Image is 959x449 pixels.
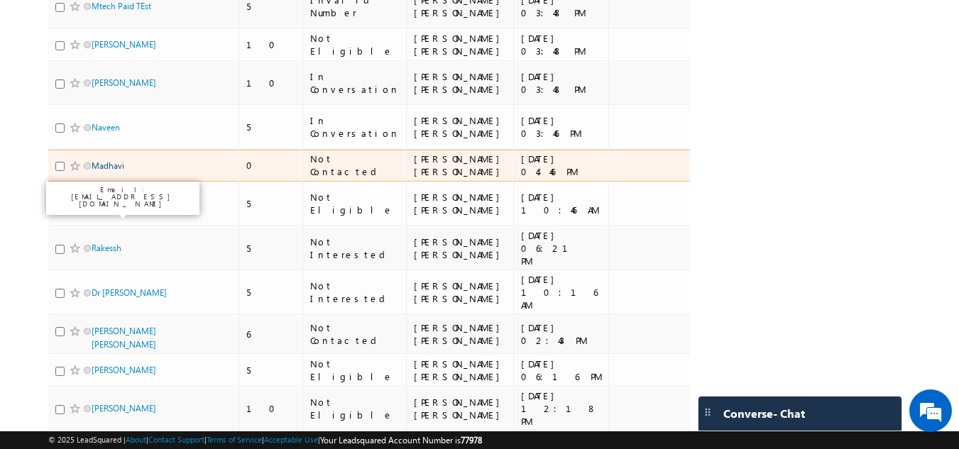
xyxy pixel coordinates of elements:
[92,122,120,133] a: Naveen
[207,435,262,444] a: Terms of Service
[310,357,400,383] div: Not Eligible
[246,402,296,415] div: 10
[310,114,400,140] div: In Conversation
[310,279,400,305] div: Not Interested
[521,32,602,57] div: [DATE] 03:48 PM
[92,77,156,88] a: [PERSON_NAME]
[246,286,296,299] div: 5
[702,406,713,418] img: carter-drag
[521,114,602,140] div: [DATE] 03:46 PM
[246,38,296,51] div: 10
[310,70,400,96] div: In Conversation
[126,435,146,444] a: About
[92,1,151,11] a: Mtech Paid TEst
[92,403,156,414] a: [PERSON_NAME]
[246,242,296,255] div: 5
[74,74,239,93] div: Chat with us now
[310,321,400,347] div: Not Contacted
[246,77,296,89] div: 10
[521,191,602,216] div: [DATE] 10:46 AM
[92,287,167,298] a: Dr [PERSON_NAME]
[414,396,507,421] div: [PERSON_NAME] [PERSON_NAME]
[148,435,204,444] a: Contact Support
[92,160,124,171] a: Madhavi
[193,348,258,367] em: Start Chat
[521,321,602,347] div: [DATE] 02:43 PM
[521,389,602,428] div: [DATE] 12:18 PM
[414,235,507,261] div: [PERSON_NAME] [PERSON_NAME]
[310,191,400,216] div: Not Eligible
[521,229,602,267] div: [DATE] 06:21 PM
[414,114,507,140] div: [PERSON_NAME] [PERSON_NAME]
[414,357,507,383] div: [PERSON_NAME] [PERSON_NAME]
[246,328,296,340] div: 6
[246,121,296,133] div: 5
[310,235,400,261] div: Not Interested
[461,435,482,445] span: 77978
[414,191,507,216] div: [PERSON_NAME] [PERSON_NAME]
[320,435,482,445] span: Your Leadsquared Account Number is
[414,279,507,305] div: [PERSON_NAME] [PERSON_NAME]
[414,153,507,178] div: [PERSON_NAME] [PERSON_NAME]
[723,407,805,420] span: Converse - Chat
[24,74,60,93] img: d_60004797649_company_0_60004797649
[246,364,296,377] div: 5
[521,357,602,383] div: [DATE] 06:16 PM
[310,153,400,178] div: Not Contacted
[92,326,156,350] a: [PERSON_NAME] [PERSON_NAME]
[52,186,194,207] p: Email: [EMAIL_ADDRESS][DOMAIN_NAME]
[92,39,156,50] a: [PERSON_NAME]
[264,435,318,444] a: Acceptable Use
[92,243,121,253] a: Rakessh
[310,32,400,57] div: Not Eligible
[48,433,482,447] span: © 2025 LeadSquared | | | | |
[414,321,507,347] div: [PERSON_NAME] [PERSON_NAME]
[18,131,259,336] textarea: Type your message and hit 'Enter'
[414,32,507,57] div: [PERSON_NAME] [PERSON_NAME]
[246,197,296,210] div: 5
[246,159,296,172] div: 0
[233,7,267,41] div: Minimize live chat window
[521,70,602,96] div: [DATE] 03:48 PM
[92,365,156,375] a: [PERSON_NAME]
[310,396,400,421] div: Not Eligible
[521,273,602,311] div: [DATE] 10:16 AM
[521,153,602,178] div: [DATE] 04:46 PM
[414,70,507,96] div: [PERSON_NAME] [PERSON_NAME]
